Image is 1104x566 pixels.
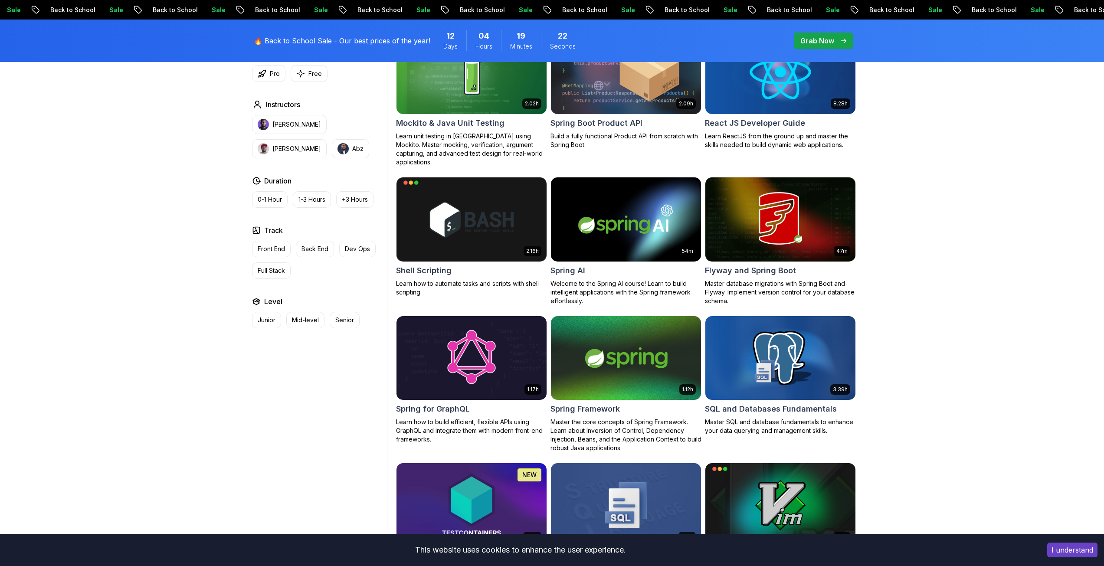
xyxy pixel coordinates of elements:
[550,42,576,51] span: Seconds
[681,533,693,540] p: 1.91h
[396,117,504,129] h2: Mockito & Java Unit Testing
[527,386,539,393] p: 1.17h
[396,316,547,444] a: Spring for GraphQL card1.17hSpring for GraphQLLearn how to build efficient, flexible APIs using G...
[252,191,288,208] button: 0-1 Hour
[258,143,269,154] img: instructor img
[526,533,539,540] p: 1.28h
[332,139,369,158] button: instructor imgAbz
[705,177,856,305] a: Flyway and Spring Boot card47mFlyway and Spring BootMaster database migrations with Spring Boot a...
[451,6,510,14] p: Back to School
[1022,6,1050,14] p: Sale
[258,119,269,130] img: instructor img
[296,241,334,257] button: Back End
[270,69,280,78] p: Pro
[336,191,373,208] button: +3 Hours
[613,6,640,14] p: Sale
[1047,543,1097,557] button: Accept cookies
[203,6,231,14] p: Sale
[705,177,855,262] img: Flyway and Spring Boot card
[550,403,620,415] h2: Spring Framework
[396,177,547,262] img: Shell Scripting card
[478,30,489,42] span: 4 Hours
[252,115,327,134] button: instructor img[PERSON_NAME]
[525,100,539,107] p: 2.02h
[551,463,701,547] img: Up and Running with SQL and Databases card
[920,6,947,14] p: Sale
[554,6,613,14] p: Back to School
[272,144,321,153] p: [PERSON_NAME]
[396,265,452,277] h2: Shell Scripting
[246,6,305,14] p: Back to School
[551,30,701,114] img: Spring Boot Product API card
[258,316,275,324] p: Junior
[337,143,349,154] img: instructor img
[800,36,834,46] p: Grab Now
[705,132,856,149] p: Learn ReactJS from the ground up and master the skills needed to build dynamic web applications.
[510,42,532,51] span: Minutes
[656,6,715,14] p: Back to School
[301,245,328,253] p: Back End
[705,403,837,415] h2: SQL and Databases Fundamentals
[408,6,436,14] p: Sale
[861,6,920,14] p: Back to School
[551,177,701,262] img: Spring AI card
[550,117,642,129] h2: Spring Boot Product API
[758,6,817,14] p: Back to School
[705,117,805,129] h2: React JS Developer Guide
[335,316,354,324] p: Senior
[252,139,327,158] button: instructor img[PERSON_NAME]
[550,418,701,452] p: Master the core concepts of Spring Framework. Learn about Inversion of Control, Dependency Inject...
[396,177,547,297] a: Shell Scripting card2.16hShell ScriptingLearn how to automate tasks and scripts with shell script...
[705,463,855,547] img: VIM Essentials card
[272,120,321,129] p: [PERSON_NAME]
[550,279,701,305] p: Welcome to the Spring AI course! Learn to build intelligent applications with the Spring framewor...
[264,225,283,236] h2: Track
[510,6,538,14] p: Sale
[352,144,364,153] p: Abz
[396,29,547,167] a: Mockito & Java Unit Testing card2.02hNEWMockito & Java Unit TestingLearn unit testing in [GEOGRAP...
[817,6,845,14] p: Sale
[293,191,331,208] button: 1-3 Hours
[349,6,408,14] p: Back to School
[836,248,848,255] p: 47m
[7,540,1034,559] div: This website uses cookies to enhance the user experience.
[396,463,547,547] img: Testcontainers with Java card
[396,403,470,415] h2: Spring for GraphQL
[526,248,539,255] p: 2.16h
[522,471,537,479] p: NEW
[396,132,547,167] p: Learn unit testing in [GEOGRAPHIC_DATA] using Mockito. Master mocking, verification, argument cap...
[264,176,292,186] h2: Duration
[252,65,285,82] button: Pro
[550,132,701,149] p: Build a fully functional Product API from scratch with Spring Boot.
[558,30,567,42] span: 22 Seconds
[550,316,701,453] a: Spring Framework card1.12hSpring FrameworkMaster the core concepts of Spring Framework. Learn abo...
[833,386,848,393] p: 3.39h
[258,195,282,204] p: 0-1 Hour
[705,265,796,277] h2: Flyway and Spring Boot
[836,533,848,540] p: 39m
[258,245,285,253] p: Front End
[550,29,701,149] a: Spring Boot Product API card2.09hSpring Boot Product APIBuild a fully functional Product API from...
[345,245,370,253] p: Dev Ops
[833,100,848,107] p: 8.28h
[446,30,455,42] span: 12 Days
[443,42,458,51] span: Days
[705,316,856,435] a: SQL and Databases Fundamentals card3.39hSQL and Databases FundamentalsMaster SQL and database fun...
[715,6,743,14] p: Sale
[963,6,1022,14] p: Back to School
[254,36,430,46] p: 🔥 Back to School Sale - Our best prices of the year!
[705,30,855,114] img: React JS Developer Guide card
[101,6,128,14] p: Sale
[252,241,291,257] button: Front End
[682,248,693,255] p: 54m
[339,241,376,257] button: Dev Ops
[342,195,368,204] p: +3 Hours
[396,316,547,400] img: Spring for GraphQL card
[144,6,203,14] p: Back to School
[705,29,856,149] a: React JS Developer Guide card8.28hReact JS Developer GuideLearn ReactJS from the ground up and ma...
[517,30,525,42] span: 19 Minutes
[298,195,325,204] p: 1-3 Hours
[330,312,360,328] button: Senior
[252,312,281,328] button: Junior
[258,266,285,275] p: Full Stack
